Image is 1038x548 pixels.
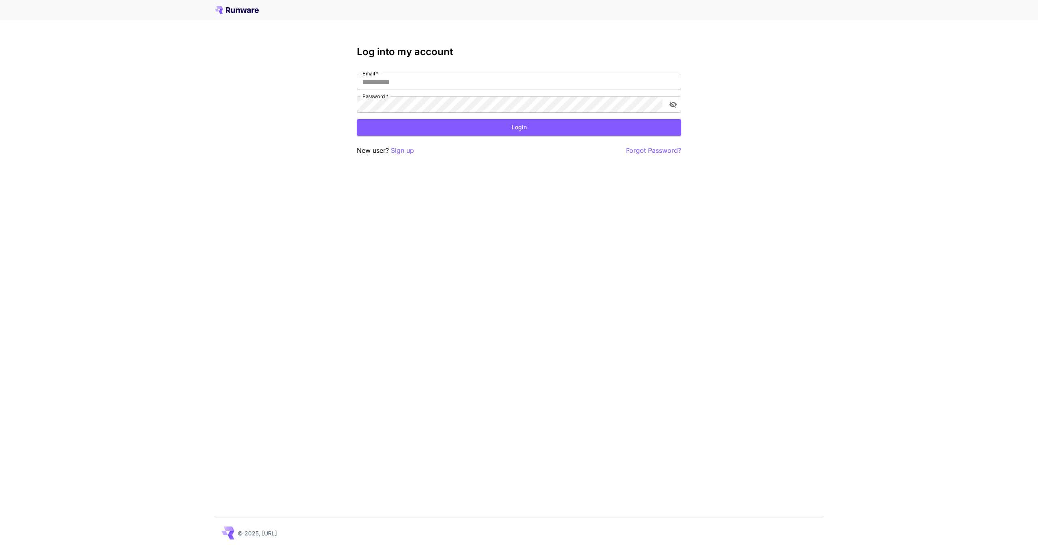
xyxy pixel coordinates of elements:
[391,146,414,156] button: Sign up
[357,46,681,58] h3: Log into my account
[362,70,378,77] label: Email
[626,146,681,156] button: Forgot Password?
[357,146,414,156] p: New user?
[362,93,388,100] label: Password
[666,97,680,112] button: toggle password visibility
[357,119,681,136] button: Login
[238,529,277,537] p: © 2025, [URL]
